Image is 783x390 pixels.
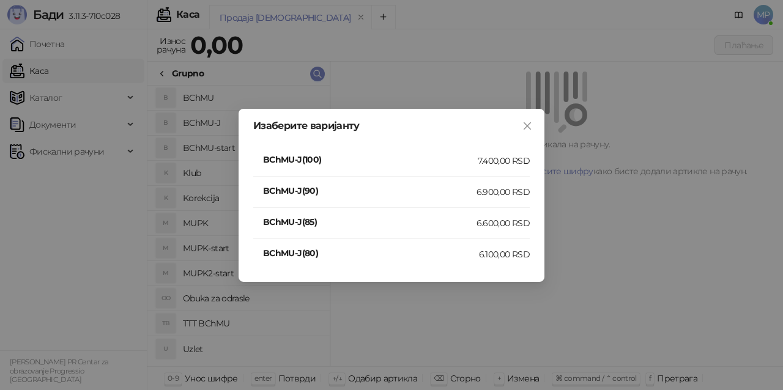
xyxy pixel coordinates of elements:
[477,185,530,199] div: 6.900,00 RSD
[518,116,537,136] button: Close
[477,216,530,230] div: 6.600,00 RSD
[518,121,537,131] span: Close
[263,215,477,229] h4: BChMU-J(85)
[263,153,478,166] h4: BChMU-J(100)
[479,248,530,261] div: 6.100,00 RSD
[253,121,530,131] div: Изаберите варијанту
[263,184,477,197] h4: BChMU-J(90)
[263,246,479,260] h4: BChMU-J(80)
[478,154,530,167] div: 7.400,00 RSD
[522,121,532,131] span: close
